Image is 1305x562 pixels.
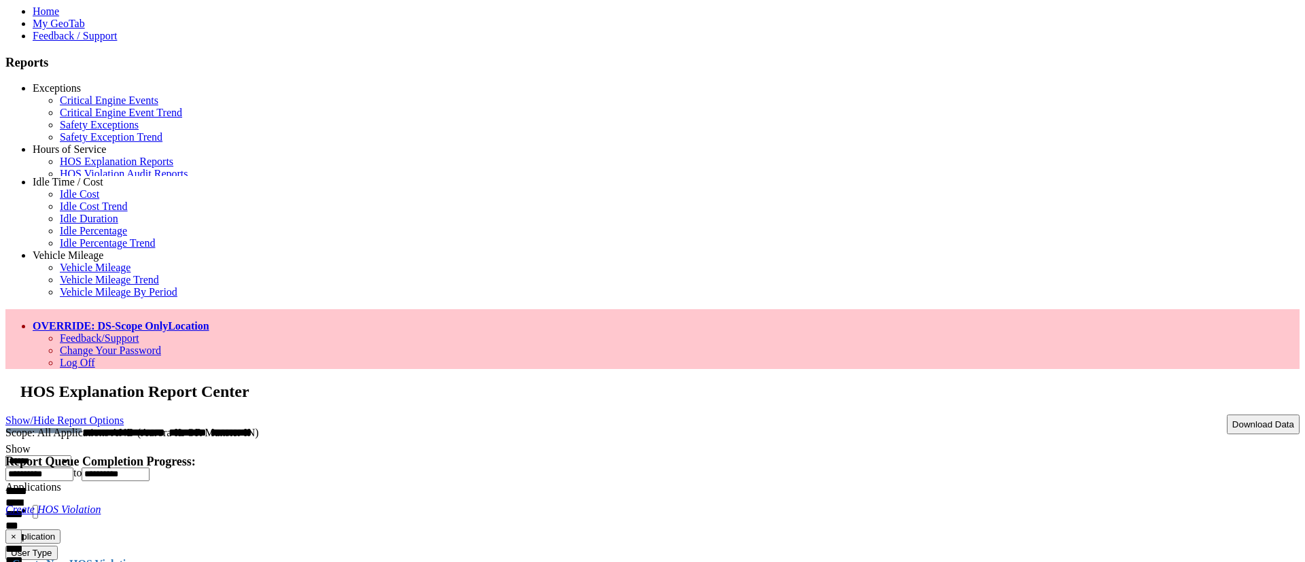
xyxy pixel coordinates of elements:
button: Download Data [1227,415,1300,434]
span: Scope: All Applications AND (Aurora IL OR Munster IN) [5,427,259,438]
a: Idle Percentage Trend [60,237,155,249]
a: Idle Time / Cost [33,176,103,188]
h4: Report Queue Completion Progress: [5,455,1300,469]
a: Change Your Password [60,345,161,356]
a: Vehicle Mileage [60,262,130,273]
label: Applications [5,481,61,493]
a: Critical Engine Events [60,94,158,106]
span: to [73,467,82,478]
a: Hours of Service [33,143,106,155]
a: Feedback/Support [60,332,139,344]
button: × [5,529,22,544]
a: HOS Explanation Reports [60,156,173,167]
label: Show [5,443,30,455]
a: Safety Exception Trend [60,131,162,143]
a: Vehicle Mileage Trend [60,274,159,285]
a: Show/Hide Report Options [5,411,124,429]
a: Idle Cost [60,188,99,200]
a: Idle Cost Trend [60,200,128,212]
a: Critical Engine Event Trend [60,107,182,118]
a: HOS Violation Audit Reports [60,168,188,179]
a: Exceptions [33,82,81,94]
button: User Type [5,546,58,560]
h2: HOS Explanation Report Center [20,383,1300,401]
button: Application [5,529,60,544]
a: Vehicle Mileage [33,249,103,261]
a: OVERRIDE: DS-Scope OnlyLocation [33,320,209,332]
a: Feedback / Support [33,30,117,41]
a: Idle Percentage [60,225,127,236]
a: Log Off [60,357,95,368]
a: Vehicle Mileage By Period [60,286,177,298]
a: My GeoTab [33,18,85,29]
a: Safety Exceptions [60,119,139,130]
a: Create HOS Violation [5,504,101,515]
a: Home [33,5,59,17]
h3: Reports [5,55,1300,70]
a: Idle Duration [60,213,118,224]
